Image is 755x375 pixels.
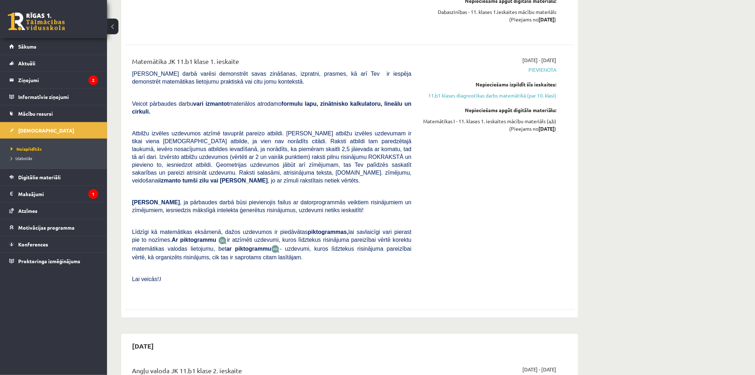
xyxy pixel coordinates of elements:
[9,72,98,88] a: Ziņojumi2
[132,276,159,282] span: Lai veicās!
[422,8,557,23] div: Dabaszinības - 11. klases 1.ieskaites mācību materiāls (Pieejams no )
[125,337,161,354] h2: [DATE]
[132,56,411,70] div: Matemātika JK 11.b1 klase 1. ieskaite
[159,276,161,282] span: J
[18,60,35,66] span: Aktuāli
[18,110,53,117] span: Mācību resursi
[18,207,37,214] span: Atzīmes
[522,366,557,373] span: [DATE] - [DATE]
[182,177,268,184] b: tumši zilu vai [PERSON_NAME]
[9,219,98,236] a: Motivācijas programma
[18,224,75,231] span: Motivācijas programma
[18,72,98,88] legend: Ziņojumi
[8,12,65,30] a: Rīgas 1. Tālmācības vidusskola
[522,56,557,64] span: [DATE] - [DATE]
[18,127,74,134] span: [DEMOGRAPHIC_DATA]
[9,186,98,202] a: Maksājumi1
[9,236,98,252] a: Konferences
[218,236,227,245] img: JfuEzvunn4EvwAAAAASUVORK5CYII=
[9,169,98,185] a: Digitālie materiāli
[18,241,48,247] span: Konferences
[422,66,557,74] span: Pievienota
[422,92,557,99] a: 11.b1 klases diagnostikas darbs matemātikā (par 10. klasi)
[88,75,98,85] i: 2
[18,186,98,202] legend: Maksājumi
[132,229,411,243] span: Līdzīgi kā matemātikas eksāmenā, dažos uzdevumos ir piedāvātas lai savlaicīgi vari pierast pie to...
[18,43,36,50] span: Sākums
[132,71,411,85] span: [PERSON_NAME] darbā varēsi demonstrēt savas zināšanas, izpratni, prasmes, kā arī Tev ir iespēja d...
[9,38,98,55] a: Sākums
[11,155,100,161] a: Izlabotās
[308,229,349,235] b: piktogrammas,
[132,237,411,251] span: ir atzīmēti uzdevumi, kuros līdztekus risinājuma pareizībai vērtē korektu matemātikas valodas lie...
[422,106,557,114] div: Nepieciešams apgūt digitālo materiālu:
[172,237,216,243] b: Ar piktogrammu
[11,146,42,152] span: Neizpildītās
[18,174,61,180] span: Digitālie materiāli
[18,89,98,105] legend: Informatīvie ziņojumi
[193,101,229,107] b: vari izmantot
[9,202,98,219] a: Atzīmes
[226,246,271,252] b: ar piktogrammu
[132,199,180,205] span: [PERSON_NAME]
[132,246,411,260] span: - uzdevumi, kuros līdztekus risinājuma pareizībai vērtē, kā organizēts risinājums, cik tas ir sap...
[88,189,98,199] i: 1
[18,258,80,264] span: Proktoringa izmēģinājums
[9,55,98,71] a: Aktuāli
[9,253,98,269] a: Proktoringa izmēģinājums
[132,199,411,213] span: , ja pārbaudes darbā būsi pievienojis failus ar datorprogrammās veiktiem risinājumiem un zīmējumi...
[538,125,555,132] strong: [DATE]
[422,81,557,88] div: Nepieciešams izpildīt šīs ieskaites:
[271,245,280,253] img: wKvN42sLe3LLwAAAABJRU5ErkJggg==
[422,117,557,132] div: Matemātikas I - 11. klases 1. ieskaites mācību materiāls (a,b) (Pieejams no )
[11,146,100,152] a: Neizpildītās
[538,16,555,22] strong: [DATE]
[159,177,181,184] b: izmanto
[9,89,98,105] a: Informatīvie ziņojumi
[9,105,98,122] a: Mācību resursi
[132,101,411,115] b: formulu lapu, zinātnisko kalkulatoru, lineālu un cirkuli.
[11,155,32,161] span: Izlabotās
[132,130,411,184] span: Atbilžu izvēles uzdevumos atzīmē tavuprāt pareizo atbildi. [PERSON_NAME] atbilžu izvēles uzdevuma...
[9,122,98,139] a: [DEMOGRAPHIC_DATA]
[132,101,411,115] span: Veicot pārbaudes darbu materiālos atrodamo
